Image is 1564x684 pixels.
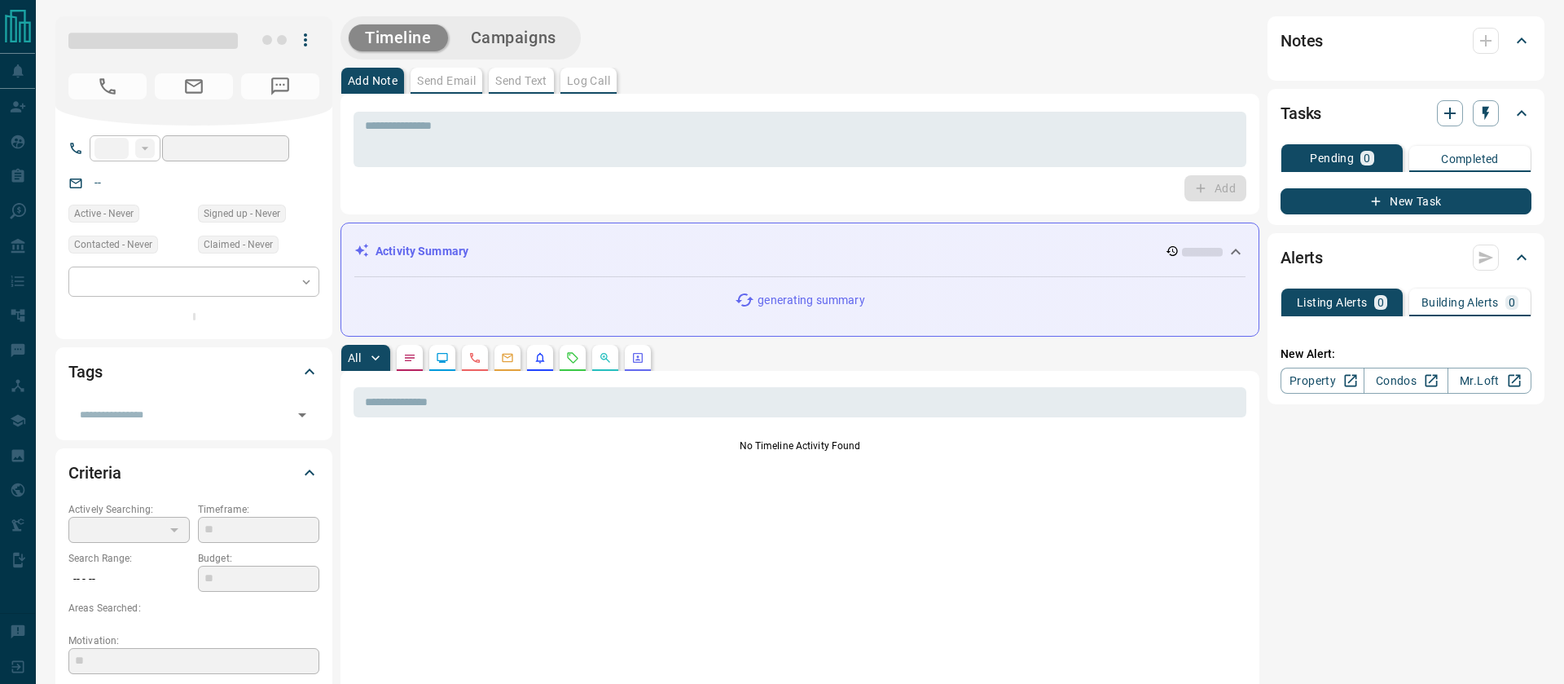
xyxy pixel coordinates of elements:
p: -- - -- [68,566,190,593]
svg: Requests [566,351,579,364]
h2: Alerts [1281,245,1323,271]
p: Actively Searching: [68,502,190,517]
p: Add Note [348,75,398,86]
h2: Tags [68,359,102,385]
svg: Opportunities [599,351,612,364]
p: Completed [1441,153,1499,165]
p: 0 [1509,297,1515,308]
div: Activity Summary [354,236,1245,267]
div: Criteria [68,453,319,492]
a: -- [94,176,101,189]
p: 0 [1377,297,1384,308]
a: Condos [1364,368,1448,394]
svg: Agent Actions [631,351,644,364]
p: Activity Summary [376,243,468,260]
a: Property [1281,368,1364,394]
p: No Timeline Activity Found [354,439,1246,453]
div: Tasks [1281,94,1531,133]
p: Building Alerts [1421,297,1499,308]
p: Budget: [198,551,319,566]
p: All [348,352,361,364]
span: Active - Never [74,205,134,222]
span: No Number [241,73,319,99]
h2: Notes [1281,28,1323,54]
p: Listing Alerts [1297,297,1368,308]
button: Timeline [349,24,448,51]
button: Campaigns [455,24,573,51]
span: Signed up - Never [204,205,280,222]
p: Motivation: [68,633,319,648]
button: New Task [1281,188,1531,214]
button: Open [291,404,314,426]
svg: Lead Browsing Activity [436,351,449,364]
p: New Alert: [1281,346,1531,363]
svg: Calls [468,351,481,364]
p: Search Range: [68,551,190,566]
svg: Notes [403,351,416,364]
div: Alerts [1281,238,1531,277]
div: Notes [1281,21,1531,60]
p: Pending [1310,152,1354,164]
h2: Criteria [68,460,121,486]
span: No Number [68,73,147,99]
span: Claimed - Never [204,236,273,253]
svg: Listing Alerts [534,351,547,364]
span: Contacted - Never [74,236,152,253]
p: generating summary [758,292,864,309]
a: Mr.Loft [1448,368,1531,394]
p: Areas Searched: [68,601,319,616]
svg: Emails [501,351,514,364]
h2: Tasks [1281,100,1321,126]
span: No Email [155,73,233,99]
p: Timeframe: [198,502,319,517]
div: Tags [68,352,319,391]
p: 0 [1364,152,1370,164]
